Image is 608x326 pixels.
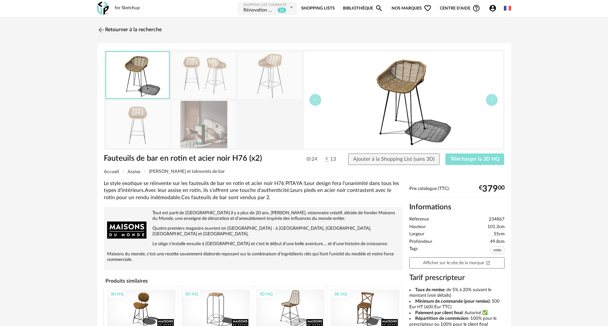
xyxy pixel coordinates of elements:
img: brand logo [107,210,146,250]
img: Téléchargements [323,156,330,163]
span: Ajouter à la Shopping List (sans 3D) [353,156,435,162]
span: Open In New icon [486,260,490,265]
span: Help Circle Outline icon [472,4,480,12]
div: 3D HQ [182,290,201,298]
div: Breadcrumb [104,169,505,174]
li: : Autorisé ✅ [409,310,505,316]
span: rotin [490,246,505,254]
span: Télécharger la 3D HQ [450,156,500,162]
div: Prix catalogue (TTC): [409,186,505,198]
div: 3D HQ [107,290,126,298]
p: Quatre premiers magasins ouvrent en [GEOGRAPHIC_DATA] - à [GEOGRAPHIC_DATA], [GEOGRAPHIC_DATA], [... [107,226,399,237]
div: 3D HQ [331,290,350,298]
span: 24 [306,156,317,162]
b: Taux de remise [415,288,444,292]
span: Référence [409,217,429,222]
div: for Sketchup [115,5,140,11]
button: Ajouter à la Shopping List (sans 3D) [348,153,439,165]
span: Magnify icon [375,4,383,12]
b: Répartition de commission [415,316,468,321]
img: fauteuils-de-bar-en-rotin-et-acier-noir-h76-x2-1000-12-19-234867_3.jpg [106,101,169,148]
span: 55cm [494,231,505,237]
div: Shopping List courante [243,3,288,7]
img: fauteuils-de-bar-en-rotin-et-acier-noir-h76-x2-1000-12-19-234867_8.jpg [172,101,236,148]
b: Paiement par client final [415,311,462,315]
h1: Fauteuils de bar en rotin et acier noir H76 (x2) [104,153,267,164]
span: [PERSON_NAME] et tabourets de bar [149,169,225,174]
span: 234867 [489,217,505,222]
b: Minimum de commande (pour remise) [415,299,490,304]
sup: 31 [277,7,286,13]
span: Nos marques [392,1,432,16]
div: Rénovation maison MURAT [243,7,276,14]
div: Le style exotique se réinvente sur les fauteuils de bar en rotin et acier noir H76 PITAYA !Leur d... [104,180,403,201]
span: Assise [127,170,140,174]
li: : de 5% à 20% suivant le montant (voir détails) [409,287,505,299]
h2: Informations [409,202,505,212]
img: OXP [97,2,109,15]
span: Accueil [104,170,119,174]
span: Largeur [409,231,424,237]
span: Hauteur [409,224,426,230]
img: thumbnail.png [304,51,503,149]
span: Tags [409,246,418,256]
h4: Produits similaires [104,276,403,286]
li: : 500 Eur HT (600 Eur TTC) [409,299,505,310]
span: Centre d'aideHelp Circle Outline icon [440,4,480,12]
span: 49.8cm [490,239,505,245]
img: fauteuils-de-bar-en-rotin-et-acier-noir-h76-x2-1000-12-19-234867_1.jpg [172,52,236,99]
div: 3D HQ [257,290,276,298]
button: Télécharger la 3D HQ [445,153,505,165]
span: 13 [323,156,336,163]
img: svg+xml;base64,PHN2ZyB3aWR0aD0iMjQiIGhlaWdodD0iMjQiIHZpZXdCb3g9IjAgMCAyNCAyNCIgZmlsbD0ibm9uZSIgeG... [97,26,105,34]
a: Retourner à la recherche [97,23,162,37]
span: 379 [482,186,498,192]
p: Le siège s'installe ensuite à [GEOGRAPHIC_DATA] et c'est le début d'une belle aventure.... et d'u... [107,241,399,247]
span: Profondeur [409,239,432,245]
span: Heart Outline icon [424,4,432,12]
div: € 00 [479,186,505,192]
span: Account Circle icon [489,4,497,12]
p: Tout est parti de [GEOGRAPHIC_DATA] il y a plus de 20 ans. [PERSON_NAME], visionnaire créatif, dé... [107,210,399,221]
span: Account Circle icon [489,4,500,12]
h3: Tarif prescripteur [409,273,505,283]
p: Maisons du monde, c'est une recette savamment élaborée reposant sur la combinaison d'ingrédients ... [107,251,399,263]
img: fr [504,5,511,12]
img: fauteuils-de-bar-en-rotin-et-acier-noir-h76-x2-1000-12-19-234867_2.jpg [238,52,302,99]
a: Afficher sur le site de la marqueOpen In New icon [409,257,505,269]
span: 101.3cm [487,224,505,230]
img: thumbnail.png [106,52,169,98]
a: Shopping Lists [301,1,335,16]
a: BibliothèqueMagnify icon [343,1,383,16]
